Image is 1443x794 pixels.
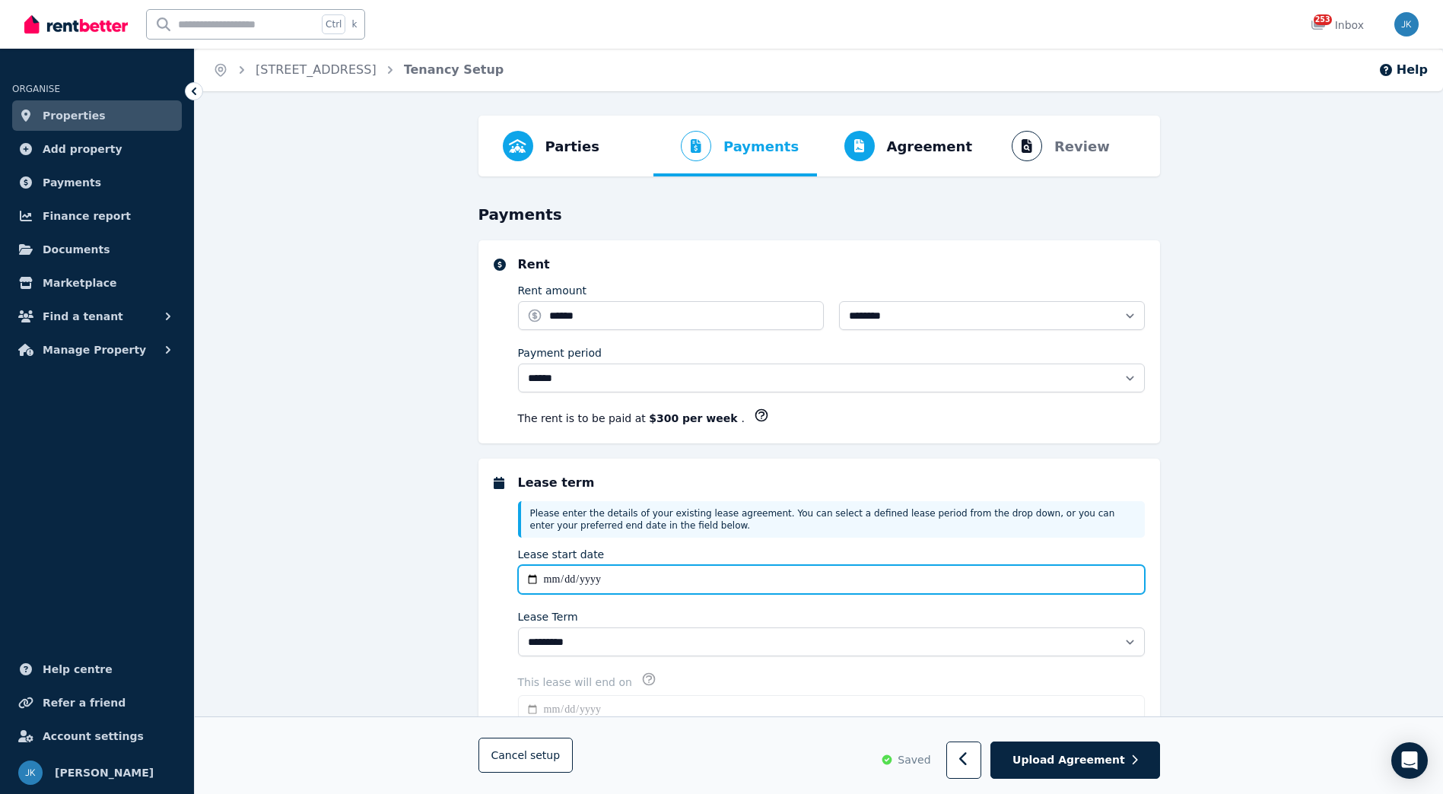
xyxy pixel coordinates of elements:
[43,240,110,259] span: Documents
[530,748,560,764] span: setup
[43,207,131,225] span: Finance report
[43,106,106,125] span: Properties
[195,49,522,91] nav: Breadcrumb
[12,201,182,231] a: Finance report
[12,688,182,718] a: Refer a friend
[518,256,1145,274] h5: Rent
[404,61,504,79] span: Tenancy Setup
[653,116,811,176] button: Payments
[18,761,43,785] img: Joanna Kunicka
[43,140,122,158] span: Add property
[1314,14,1332,25] span: 253
[518,474,1145,492] h5: Lease term
[723,136,799,157] span: Payments
[12,654,182,684] a: Help centre
[518,411,745,426] p: The rent is to be paid at .
[12,268,182,298] a: Marketplace
[256,62,377,77] a: [STREET_ADDRESS]
[649,412,741,424] b: $300 per week
[43,307,123,326] span: Find a tenant
[12,301,182,332] button: Find a tenant
[12,134,182,164] a: Add property
[545,136,599,157] span: Parties
[491,750,561,762] span: Cancel
[322,14,345,34] span: Ctrl
[478,204,1160,225] h3: Payments
[12,335,182,365] button: Manage Property
[12,234,182,265] a: Documents
[12,721,182,751] a: Account settings
[55,764,154,782] span: [PERSON_NAME]
[478,738,574,773] button: Cancelsetup
[12,167,182,198] a: Payments
[1311,17,1364,33] div: Inbox
[43,660,113,678] span: Help centre
[478,116,1160,176] nav: Progress
[1394,12,1419,37] img: Joanna Kunicka
[1391,742,1428,779] div: Open Intercom Messenger
[43,173,101,192] span: Payments
[43,274,116,292] span: Marketplace
[43,727,144,745] span: Account settings
[518,345,602,360] label: Payment period
[12,84,60,94] span: ORGANISE
[887,136,973,157] span: Agreement
[518,675,632,690] label: This lease will end on
[518,547,605,562] label: Lease start date
[24,13,128,36] img: RentBetter
[351,18,357,30] span: k
[12,100,182,131] a: Properties
[518,609,578,624] label: Lease Term
[518,283,587,298] label: Rent amount
[990,742,1159,780] button: Upload Agreement
[817,116,985,176] button: Agreement
[43,341,146,359] span: Manage Property
[898,753,930,768] span: Saved
[530,508,1115,531] span: Please enter the details of your existing lease agreement. You can select a defined lease period ...
[491,116,612,176] button: Parties
[43,694,126,712] span: Refer a friend
[1012,753,1125,768] span: Upload Agreement
[1378,61,1428,79] button: Help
